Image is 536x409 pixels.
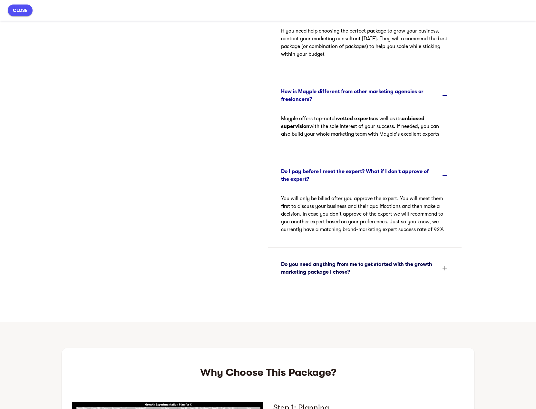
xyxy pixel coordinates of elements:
div: Do I pay before I meet the expert? What if I don't approve of the expert? [281,168,437,183]
div: How is Mayple different from other marketing agencies or freelancers? [276,81,454,110]
span: close [13,6,27,14]
iframe: Chat Widget [504,378,536,409]
div: How is Mayple different from other marketing agencies or freelancers? [281,88,437,103]
iframe: mayple-rich-text-viewer [281,112,449,141]
iframe: mayple-rich-text-viewer [281,192,449,236]
div: Do you need anything from me to get started with the growth marketing package I chose? [276,257,454,280]
button: close [8,5,33,16]
iframe: mayple-rich-text-viewer [281,24,449,61]
h4: Why Choose This Package? [72,366,464,379]
div: Do you need anything from me to get started with the growth marketing package I chose? [281,260,437,276]
div: Do I pay before I meet the expert? What if I don't approve of the expert? [276,161,454,190]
